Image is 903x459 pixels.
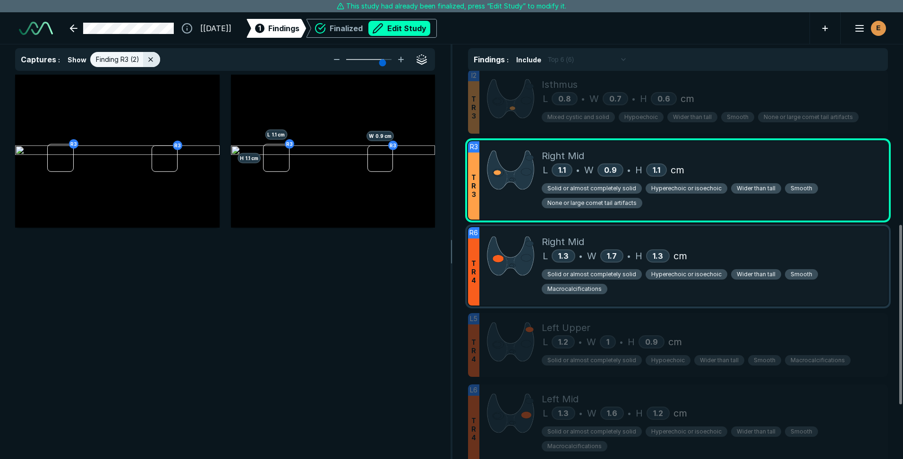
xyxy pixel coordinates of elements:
[547,199,637,207] span: None or large comet tail artifacts
[651,184,722,193] span: Hyperechoic or isoechoic
[673,406,687,420] span: cm
[673,113,712,121] span: Wider than tall
[471,70,477,81] span: I2
[609,94,622,103] span: 0.7
[547,356,636,365] span: Solid or almost completely solid
[487,235,534,277] img: zLlRnQAAAAGSURBVAMAe02yoQU8DSQAAAAASUVORK5CYII=
[471,173,476,199] span: T R 3
[791,427,812,436] span: Smooth
[547,270,636,279] span: Solid or almost completely solid
[876,23,880,33] span: E
[632,93,635,104] span: •
[471,259,476,285] span: T R 4
[587,335,596,349] span: W
[543,335,548,349] span: L
[68,55,86,65] span: Show
[628,408,631,419] span: •
[468,227,888,306] div: R6TR4Right MidL1.3•W1.7•H1.3cmSolid or almost completely solidHyperechoic or isoechoicWider than ...
[668,335,682,349] span: cm
[258,23,261,33] span: 1
[657,94,670,103] span: 0.6
[635,163,642,177] span: H
[470,314,477,324] span: L5
[231,145,435,157] img: f3bb6097-6396-4631-b4d5-7cf7e7da1a93
[558,251,569,261] span: 1.3
[651,270,722,279] span: Hyperechoic or isoechoic
[516,55,541,65] span: Include
[737,270,775,279] span: Wider than tall
[268,23,299,34] span: Findings
[737,184,775,193] span: Wider than tall
[640,92,647,106] span: H
[624,113,658,121] span: Hypoechoic
[558,94,571,103] span: 0.8
[543,249,548,263] span: L
[576,164,579,176] span: •
[579,336,582,348] span: •
[547,427,636,436] span: Solid or almost completely solid
[604,165,617,175] span: 0.9
[507,56,509,64] span: :
[651,356,685,365] span: Hypoechoic
[58,56,60,64] span: :
[468,70,888,134] div: I2TR3IsthmusL0.8•W0.7•H0.6cmMixed cystic and solidHypoechoicWider than tallSmoothNone or large co...
[587,406,596,420] span: W
[547,285,602,293] span: Macrocalcifications
[581,93,585,104] span: •
[645,337,658,347] span: 0.9
[468,141,888,220] div: R3TR3Right MidL1.1•W0.9•H1.1cmSolid or almost completely solidHyperechoic or isoechoicWider than ...
[542,321,590,335] span: Left Upper
[487,321,534,363] img: 8W2CS2AAAABklEQVQDALYIA91TJ9Y6AAAAAElFTkSuQmCC
[558,165,566,175] span: 1.1
[306,19,437,38] div: FinalizedEdit Study
[620,336,623,348] span: •
[607,251,617,261] span: 1.7
[607,408,617,418] span: 1.6
[871,21,886,36] div: avatar-name
[542,392,579,406] span: Left Mid
[673,249,687,263] span: cm
[558,337,568,347] span: 1.2
[636,406,643,420] span: H
[791,184,812,193] span: Smooth
[543,406,548,420] span: L
[584,163,594,177] span: W
[487,77,534,119] img: Zv4gUc7QAAAAASUVORK5CYII=
[15,145,220,157] img: ad02dd96-59de-4bde-a76f-4cd803805077
[791,356,845,365] span: Macrocalcifications
[627,164,630,176] span: •
[651,427,722,436] span: Hyperechoic or isoechoic
[19,22,53,35] img: See-Mode Logo
[471,338,476,364] span: T R 4
[653,408,663,418] span: 1.2
[606,337,609,347] span: 1
[589,92,599,106] span: W
[653,251,663,261] span: 1.3
[368,21,430,36] button: Edit Study
[469,228,478,238] span: R6
[542,77,578,92] span: Isthmus
[628,335,635,349] span: H
[471,95,476,120] span: T R 3
[15,18,57,39] a: See-Mode Logo
[21,55,56,64] span: Captures
[474,55,505,64] span: Findings
[700,356,739,365] span: Wider than tall
[737,427,775,436] span: Wider than tall
[754,356,775,365] span: Smooth
[547,113,609,121] span: Mixed cystic and solid
[471,416,476,442] span: T R 4
[468,313,888,377] div: L5TR4Left UpperL1.2•W1•H0.9cmSolid or almost completely solidHypoechoicWider than tallSmoothMacro...
[579,408,582,419] span: •
[548,54,574,65] span: Top 6 (6)
[671,163,684,177] span: cm
[547,442,602,450] span: Macrocalcifications
[346,1,566,11] span: This study had already been finalized, press “Edit Study” to modify it.
[470,142,478,152] span: R3
[200,23,231,34] span: [[DATE]]
[470,385,477,395] span: L6
[543,163,548,177] span: L
[627,250,630,262] span: •
[681,92,694,106] span: cm
[558,408,569,418] span: 1.3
